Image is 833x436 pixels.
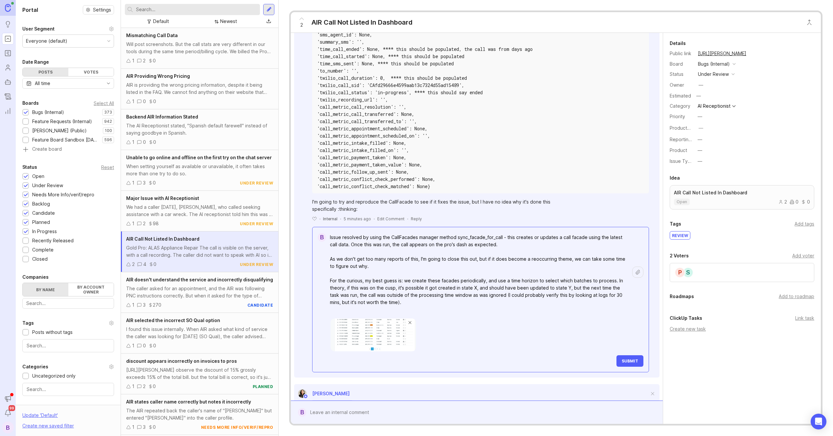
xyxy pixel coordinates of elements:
span: 99 [9,405,15,411]
span: [PERSON_NAME] [312,391,350,396]
div: 0 [143,98,146,105]
div: 'call_metric_payment_taken': None, [317,154,580,161]
button: Announcements [2,393,14,404]
div: candidate [247,302,273,308]
div: 4 [143,261,146,268]
div: 1 [132,220,134,227]
div: Details [670,39,686,47]
a: Backend AIR Information StatedThe AI Receptionist stated, "Spanish default farewell" instead of s... [121,109,278,150]
p: open [677,199,687,205]
div: Internal [323,216,337,222]
div: under review [240,221,273,227]
div: 0 [801,200,810,204]
div: Add voter [792,252,814,259]
div: [URL][PERSON_NAME] observe the discount of 15% grossly exceeds 15% of the total bill. but the tot... [126,366,273,381]
div: 'call_metric_appointment_scheduled': None, [317,125,580,132]
div: 2 Voters [670,252,689,260]
div: B [318,233,326,242]
div: 98 [153,220,159,227]
div: 1 [132,342,134,349]
img: https://canny-assets.io/images/82fa3b10d84e77b22d04df023a0534fd.png [331,318,416,351]
div: AIR Call Not Listed In Dashboard [312,18,412,27]
img: member badge [303,394,308,399]
span: AIR doesn't understand the service and incorrectly disqualifying [126,277,273,282]
div: Everyone (default) [26,37,67,45]
div: AI Receptionist [698,104,730,108]
div: Newest [220,18,237,25]
div: Select All [94,101,114,105]
p: 596 [104,137,112,142]
div: 0 [790,200,798,204]
div: 3 [143,424,146,431]
div: 'time_call_ended': None, **** this should be populated, the call was from days ago [317,46,580,53]
div: B [298,408,306,417]
span: Unable to go online and offline on the first try on the chat server [126,155,272,160]
div: Under Review [32,182,63,189]
input: Search... [27,342,110,349]
div: 'to_number': '', [317,67,580,75]
a: AIR Call Not Listed In Dashboardopen200 [670,185,814,209]
div: Board [670,60,693,68]
p: 373 [104,110,112,115]
div: — [698,113,702,120]
p: AIR Call Not Listed In Dashboard [674,189,810,196]
div: Boards [22,99,39,107]
div: 'call_metric_conflict_check_matched': None} [317,183,580,190]
div: In Progress [32,228,57,235]
div: 1 [132,98,134,105]
span: 5 minutes ago [344,216,371,222]
div: 3 [143,179,146,186]
a: Reporting [2,105,14,117]
div: 0 [153,342,156,349]
div: 'call_metric_intake_filled': None, [317,140,580,147]
a: Roadmaps [2,47,14,59]
span: AIR states caller name correctly but notes it incorrectly [126,399,251,404]
a: Changelog [2,91,14,102]
div: 0 [153,261,156,268]
div: Add to roadmap [779,293,814,300]
div: 'time_sms_sent': None, **** this should be populated [317,60,580,67]
div: Edit Comment [377,216,405,222]
input: Search... [136,6,257,13]
div: The caller asked for an appointment, and the AIR was following PNC instructions correctly. But wh... [126,285,273,299]
div: User Segment [22,25,55,33]
button: Close button [803,16,816,29]
div: Posts [23,68,68,76]
span: Submit [622,359,638,363]
div: Category [670,102,693,110]
div: 'call_metric_payment_taken_value': None, [317,161,580,168]
a: AIR Providing Wrong PricingAIR is providing the wrong pricing information, despite it being liste... [121,69,278,109]
a: Create board [22,147,114,153]
a: Major Issue with AI ReceptionistWe had a caller [DATE], [PERSON_NAME], who called seeking assista... [121,191,278,231]
button: Settings [83,5,114,14]
div: ClickUp Tasks [670,314,702,322]
div: · [374,216,375,222]
a: Autopilot [2,76,14,88]
div: 'call_metric_call_transferred': None, [317,111,580,118]
div: · [319,216,320,222]
div: 270 [153,301,161,309]
div: Create new task [670,325,814,333]
div: review [670,231,690,239]
div: 'call_metric_follow_up_sent': None, [317,168,580,176]
a: Unable to go online and offline on the first try on the chat serverWhen setting yourself as avail... [121,150,278,191]
div: to take a look [312,400,575,407]
button: Submit [616,355,643,367]
a: AIR states caller name correctly but notes it incorrectlyThe AIR repeated back the caller's name ... [121,394,278,435]
div: 2 [778,200,787,204]
div: I'm going to try and reproduce the CallFacade to see if it fixes the issue, but I have no idea wh... [312,198,575,213]
div: We had a caller [DATE], [PERSON_NAME], who called seeking assistance with a car wreck. The AI rec... [126,204,273,218]
div: — [698,136,702,143]
div: Update ' Default ' [22,412,58,422]
div: 0 [153,383,156,390]
div: Needs More Info/verif/repro [32,191,94,198]
a: Mismatching Call DataWill post screenshots. But the call stats are very different in our tools du... [121,28,278,69]
a: discount appears incorrectly on invoices to pros[URL][PERSON_NAME] observe the discount of 15% gr... [121,354,278,394]
div: 'call_metric_conflict_check_performed': None, [317,176,580,183]
div: under review [240,180,273,186]
div: [PERSON_NAME] (Public) [32,127,87,134]
div: Add tags [795,220,814,228]
div: 'call_metric_call_transferred_to': '', [317,118,580,125]
div: 0 [153,98,156,105]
